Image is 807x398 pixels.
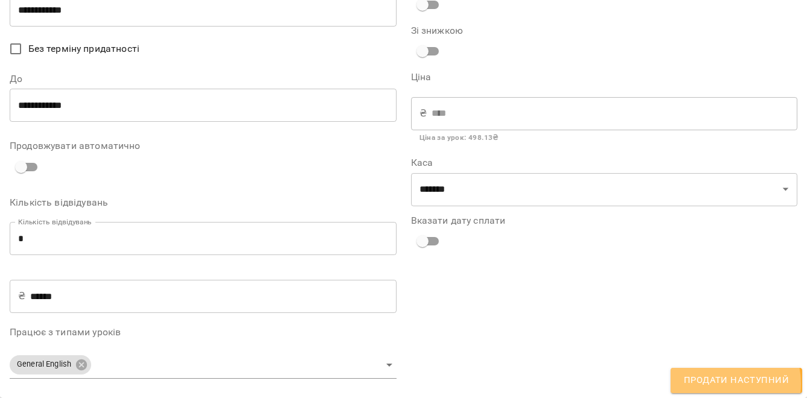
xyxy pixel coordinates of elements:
[419,106,427,121] p: ₴
[10,74,397,84] label: До
[411,158,798,168] label: Каса
[411,216,798,226] label: Вказати дату сплати
[18,289,25,303] p: ₴
[411,72,798,82] label: Ціна
[10,327,397,337] label: Працює з типами уроків
[684,373,789,388] span: Продати наступний
[419,133,499,142] b: Ціна за урок : 498.13 ₴
[10,198,397,207] label: Кількість відвідувань
[411,26,540,36] label: Зі знижкою
[28,42,139,56] span: Без терміну придатності
[10,141,397,151] label: Продовжувати автоматично
[10,359,78,370] span: General English
[10,352,397,379] div: General English
[671,368,802,393] button: Продати наступний
[10,355,91,374] div: General English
